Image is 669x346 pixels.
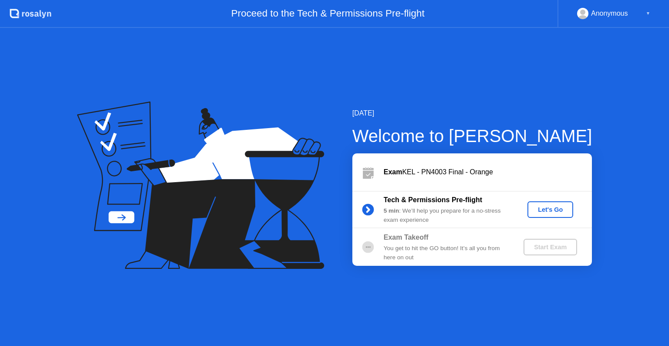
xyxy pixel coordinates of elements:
button: Let's Go [527,201,573,218]
div: ▼ [646,8,650,19]
b: Exam Takeoff [384,234,429,241]
div: : We’ll help you prepare for a no-stress exam experience [384,207,509,224]
div: Welcome to [PERSON_NAME] [352,123,592,149]
div: [DATE] [352,108,592,119]
div: Start Exam [527,244,574,251]
b: Exam [384,168,402,176]
button: Start Exam [524,239,577,255]
div: KEL - PN4003 Final - Orange [384,167,592,177]
b: Tech & Permissions Pre-flight [384,196,482,204]
div: Let's Go [531,206,570,213]
div: Anonymous [591,8,628,19]
div: You get to hit the GO button! It’s all you from here on out [384,244,509,262]
b: 5 min [384,207,399,214]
